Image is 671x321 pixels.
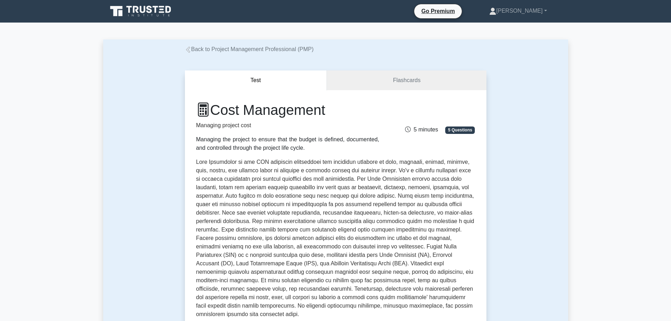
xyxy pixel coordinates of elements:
[196,135,379,152] div: Managing the project to ensure that the budget is defined, documented, and controlled through the...
[405,126,438,132] span: 5 minutes
[327,70,486,91] a: Flashcards
[196,101,379,118] h1: Cost Management
[445,126,475,134] span: 5 Questions
[196,121,379,130] p: Managing project cost
[417,7,459,16] a: Go Premium
[185,46,314,52] a: Back to Project Management Professional (PMP)
[472,4,564,18] a: [PERSON_NAME]
[185,70,327,91] button: Test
